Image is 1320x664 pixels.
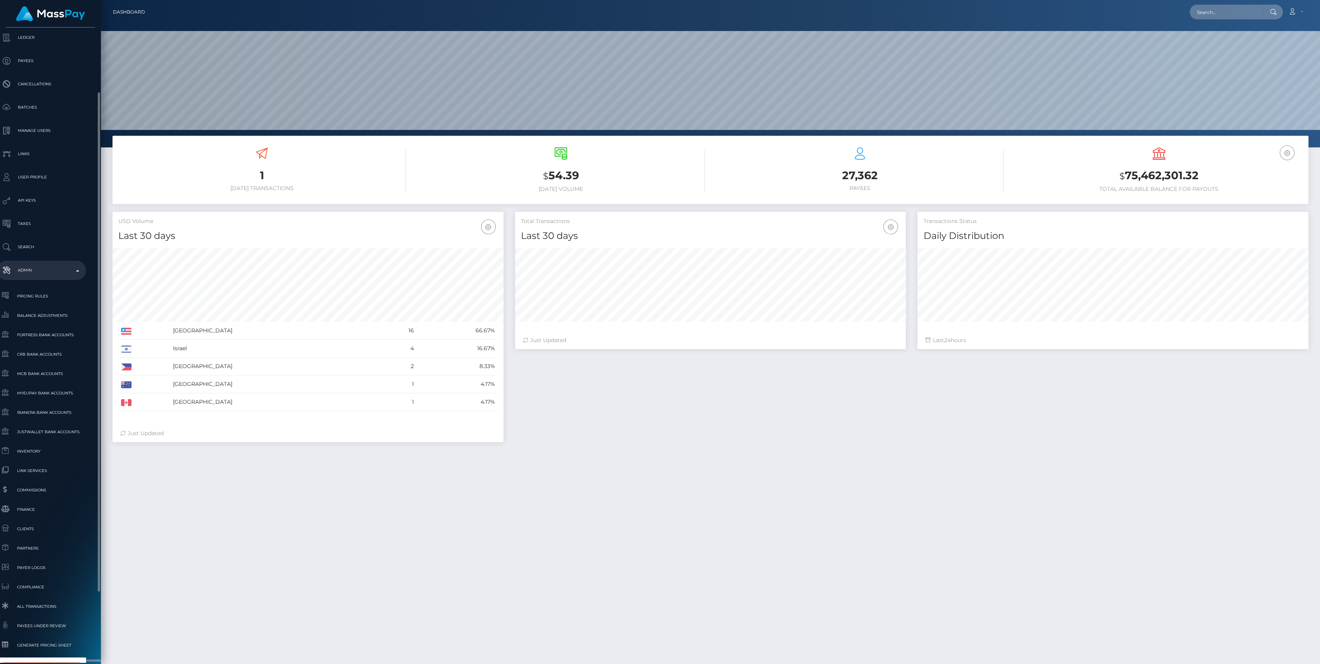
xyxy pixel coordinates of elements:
[113,4,145,20] a: Dashboard
[1190,5,1263,19] input: Search...
[716,168,1004,183] h3: 27,362
[417,340,498,358] td: 16.67%
[417,393,498,411] td: 4.17%
[381,393,417,411] td: 1
[121,381,131,388] img: AU.png
[523,336,898,344] div: Just Updated
[118,229,498,243] h4: Last 30 days
[121,346,131,353] img: IL.png
[381,375,417,393] td: 1
[417,322,498,340] td: 66.67%
[170,375,381,393] td: [GEOGRAPHIC_DATA]
[944,337,950,344] span: 24
[417,168,705,184] h3: 54.39
[118,168,406,183] h3: 1
[417,358,498,375] td: 8.33%
[1119,171,1125,182] small: $
[121,363,131,370] img: PH.png
[417,375,498,393] td: 4.17%
[923,229,1303,243] h4: Daily Distribution
[170,322,381,340] td: [GEOGRAPHIC_DATA]
[16,6,85,21] img: MassPay Logo
[1015,168,1303,184] h3: 75,462,301.32
[118,185,406,192] h6: [DATE] Transactions
[923,218,1303,225] h5: Transactions Status
[381,340,417,358] td: 4
[543,171,548,182] small: $
[521,218,900,225] h5: Total Transactions
[170,358,381,375] td: [GEOGRAPHIC_DATA]
[170,340,381,358] td: Israel
[417,186,705,192] h6: [DATE] Volume
[381,358,417,375] td: 2
[120,429,496,437] div: Just Updated
[118,218,498,225] h5: USD Volume
[121,399,131,406] img: CA.png
[716,185,1004,192] h6: Payees
[121,328,131,335] img: US.png
[521,229,900,243] h4: Last 30 days
[170,393,381,411] td: [GEOGRAPHIC_DATA]
[381,322,417,340] td: 16
[1015,186,1303,192] h6: Total Available Balance for Payouts
[925,336,1301,344] div: Last hours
